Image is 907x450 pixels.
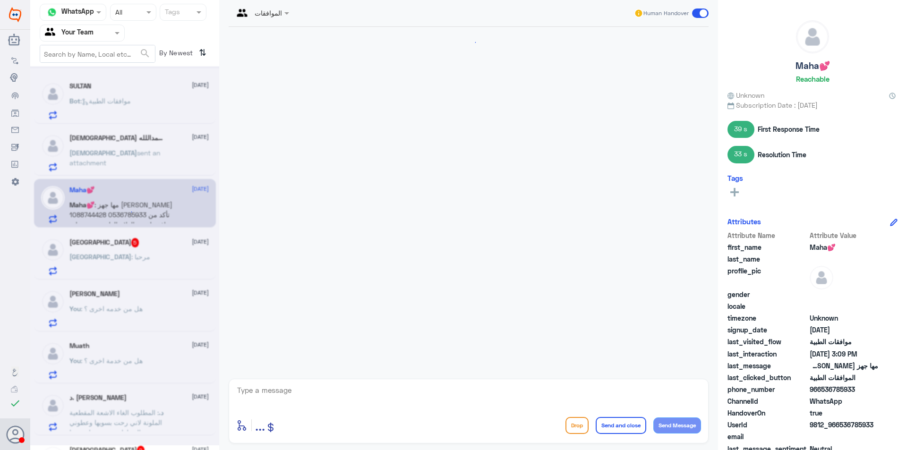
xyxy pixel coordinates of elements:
[727,373,808,382] span: last_clicked_button
[727,217,761,226] h6: Attributes
[727,121,754,138] span: 39 s
[596,417,646,434] button: Send and close
[155,45,195,64] span: By Newest
[727,289,808,299] span: gender
[139,48,151,59] span: search
[810,325,878,335] span: 2025-10-12T12:07:21.762Z
[810,289,878,299] span: null
[727,313,808,323] span: timezone
[727,242,808,252] span: first_name
[45,26,59,40] img: yourTeam.svg
[810,349,878,359] span: 2025-10-12T12:09:10.952Z
[796,60,830,71] h5: Maha💕
[9,7,21,22] img: Widebot Logo
[758,124,820,134] span: First Response Time
[727,396,808,406] span: ChannelId
[727,337,808,347] span: last_visited_flow
[796,21,829,53] img: defaultAdmin.png
[565,417,589,434] button: Drop
[810,337,878,347] span: موافقات الطبية
[796,75,830,83] h6: Reachable
[9,398,21,409] i: check
[727,432,808,442] span: email
[139,46,151,61] button: search
[40,45,155,62] input: Search by Name, Local etc…
[810,384,878,394] span: 966536785933
[810,373,878,382] span: الموافقات الطبية
[810,242,878,252] span: Maha💕
[163,7,180,19] div: Tags
[727,266,808,288] span: profile_pic
[231,34,706,51] div: loading...
[727,174,743,182] h6: Tags
[45,5,59,19] img: whatsapp.png
[810,432,878,442] span: null
[653,417,701,433] button: Send Message
[727,361,808,371] span: last_message
[727,301,808,311] span: locale
[6,425,24,443] button: Avatar
[810,408,878,418] span: true
[810,361,878,371] span: مها جهز المطيري 1088744428 0536785933 تأكد من موافقه لقسم العلاج الطبيعي من عيادة الجراحة مع الطب...
[199,45,206,60] i: ⇅
[727,349,808,359] span: last_interaction
[255,415,265,436] button: ...
[727,90,764,100] span: Unknown
[727,408,808,418] span: HandoverOn
[727,420,808,430] span: UserId
[727,384,808,394] span: phone_number
[255,416,265,433] span: ...
[810,230,878,240] span: Attribute Value
[758,150,806,160] span: Resolution Time
[810,301,878,311] span: null
[810,420,878,430] span: 9812_966536785933
[727,146,754,163] span: 33 s
[727,325,808,335] span: signup_date
[117,204,133,220] div: loading...
[810,313,878,323] span: Unknown
[727,230,808,240] span: Attribute Name
[810,396,878,406] span: 2
[727,254,808,264] span: last_name
[643,9,689,17] span: Human Handover
[727,100,898,110] span: Subscription Date : [DATE]
[810,266,833,289] img: defaultAdmin.png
